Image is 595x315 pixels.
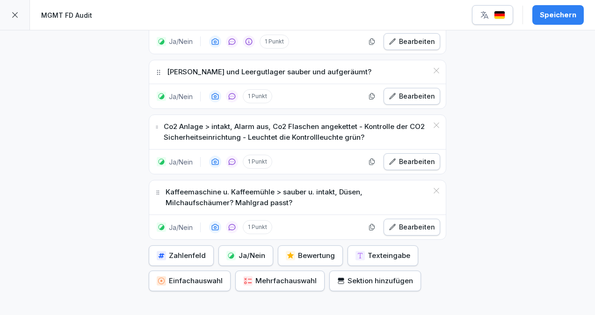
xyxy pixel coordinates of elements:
[384,153,440,170] button: Bearbeiten
[149,271,231,291] button: Einfachauswahl
[532,5,584,25] button: Speichern
[243,220,272,234] p: 1 Punkt
[235,271,325,291] button: Mehrfachauswahl
[389,157,435,167] div: Bearbeiten
[164,122,428,143] p: Co2 Anlage > intakt, Alarm aus, Co2 Flaschen angekettet - Kontrolle der CO2 Sicherheitseinrichtun...
[329,271,421,291] button: Sektion hinzufügen
[157,276,223,286] div: Einfachauswahl
[169,92,193,101] p: Ja/Nein
[356,251,410,261] div: Texteingabe
[166,187,428,208] p: Kaffeemaschine u. Kaffeemühle > sauber u. intakt, Düsen, Milchaufschäumer? Mahlgrad passt?
[218,245,273,266] button: Ja/Nein
[389,91,435,101] div: Bearbeiten
[167,67,371,78] p: [PERSON_NAME] und Leergutlager sauber und aufgeräumt?
[169,222,193,232] p: Ja/Nein
[226,251,265,261] div: Ja/Nein
[260,35,289,49] p: 1 Punkt
[169,157,193,167] p: Ja/Nein
[389,222,435,232] div: Bearbeiten
[348,245,418,266] button: Texteingabe
[286,251,335,261] div: Bewertung
[41,10,92,20] p: MGMT FD Audit
[540,10,576,20] div: Speichern
[337,276,413,286] div: Sektion hinzufügen
[389,36,435,47] div: Bearbeiten
[278,245,343,266] button: Bewertung
[384,88,440,105] button: Bearbeiten
[157,251,206,261] div: Zahlenfeld
[243,276,317,286] div: Mehrfachauswahl
[384,219,440,236] button: Bearbeiten
[243,155,272,169] p: 1 Punkt
[243,89,272,103] p: 1 Punkt
[149,245,214,266] button: Zahlenfeld
[384,33,440,50] button: Bearbeiten
[494,11,505,20] img: de.svg
[169,36,193,46] p: Ja/Nein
